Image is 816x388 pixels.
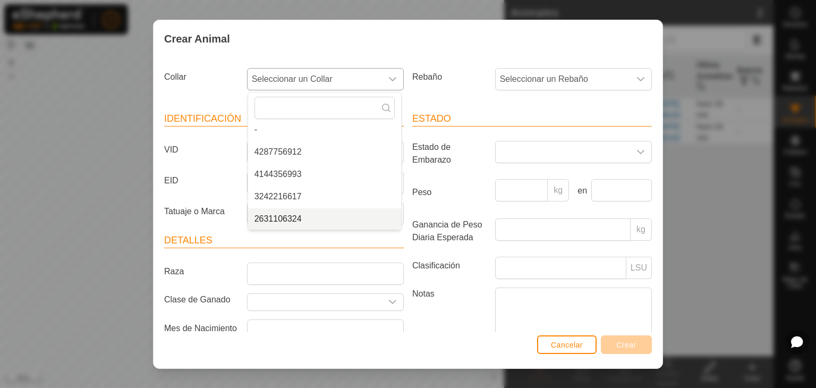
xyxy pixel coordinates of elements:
[408,141,491,166] label: Estado de Embarazo
[164,112,404,126] header: Identificación
[496,69,630,90] span: Seleccionar un Rebaño
[164,31,230,47] span: Crear Animal
[160,68,243,86] label: Collar
[573,184,587,197] label: en
[248,119,401,140] li: -
[548,179,569,201] p-inputgroup-addon: kg
[160,172,243,190] label: EID
[631,218,652,241] p-inputgroup-addon: kg
[248,164,401,185] li: 4144356993
[254,168,302,181] span: 4144356993
[408,288,491,348] label: Notas
[248,69,382,90] span: Seleccionar un Collar
[382,69,403,90] div: dropdown trigger
[626,257,652,279] p-inputgroup-addon: LSU
[160,263,243,281] label: Raza
[164,233,404,248] header: Detalles
[160,293,243,307] label: Clase de Ganado
[537,335,597,354] button: Cancelar
[254,123,257,136] span: -
[248,119,401,252] ul: Option List
[601,335,652,354] button: Crear
[160,141,243,159] label: VID
[408,218,491,244] label: Ganancia de Peso Diaria Esperada
[160,203,243,221] label: Tatuaje o Marca
[254,213,302,225] span: 2631106324
[248,208,401,230] li: 2631106324
[616,341,636,349] span: Crear
[630,141,651,163] div: dropdown trigger
[551,341,583,349] span: Cancelar
[254,146,302,158] span: 4287756912
[408,257,491,275] label: Clasificación
[254,190,302,203] span: 3242216617
[160,319,243,338] label: Mes de Nacimiento
[408,179,491,206] label: Peso
[408,68,491,86] label: Rebaño
[412,112,652,126] header: Estado
[248,141,401,163] li: 4287756912
[382,294,403,310] div: dropdown trigger
[248,186,401,207] li: 3242216617
[630,69,651,90] div: dropdown trigger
